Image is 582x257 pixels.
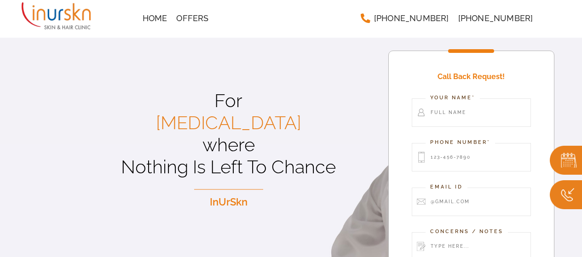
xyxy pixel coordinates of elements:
span: Home [143,14,167,23]
p: InUrSkn [69,194,388,210]
label: Concerns / Notes [426,228,508,236]
label: Email Id [426,183,467,191]
span: Offers [176,14,208,23]
a: Offers [172,9,213,28]
input: @gmail.com [412,188,531,216]
img: book.png [550,146,582,175]
img: Callc.png [550,180,582,209]
input: 123-456-7890 [412,143,531,171]
label: Phone Number* [426,138,495,147]
a: [PHONE_NUMBER] [454,9,538,28]
label: Your Name* [426,94,480,102]
p: For where Nothing Is Left To Chance [69,90,388,178]
span: [PHONE_NUMBER] [374,14,449,23]
a: [PHONE_NUMBER] [356,9,454,28]
span: [MEDICAL_DATA] [156,112,301,133]
input: Full Name [412,98,531,127]
a: Home [138,9,172,28]
h4: Call Back Request! [412,65,531,89]
span: [PHONE_NUMBER] [458,14,533,23]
